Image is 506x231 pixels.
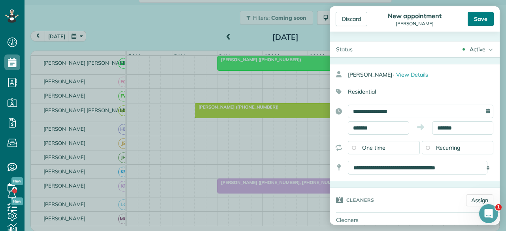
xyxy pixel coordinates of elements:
div: New appointment [385,12,444,20]
div: Discard [336,12,367,26]
h3: Cleaners [346,188,374,212]
span: Recurring [436,144,461,151]
div: Save [468,12,494,26]
div: Active [470,45,485,53]
span: View Details [396,71,428,78]
input: One time [352,146,356,150]
div: [PERSON_NAME] [385,21,444,26]
input: Recurring [426,146,430,150]
div: [PERSON_NAME] [348,68,500,82]
span: New [11,177,23,185]
div: Cleaners [330,213,385,227]
a: Assign [466,194,493,206]
span: · [393,71,394,78]
span: One time [362,144,385,151]
span: 1 [495,204,502,210]
div: Status [330,41,359,57]
iframe: Intercom live chat [479,204,498,223]
div: Residential [330,85,493,98]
